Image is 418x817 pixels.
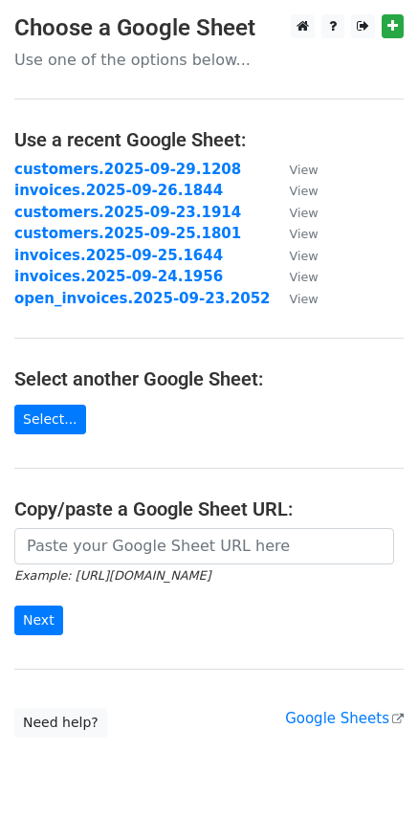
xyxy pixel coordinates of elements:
[14,247,223,264] a: invoices.2025-09-25.1644
[271,225,319,242] a: View
[290,292,319,306] small: View
[271,204,319,221] a: View
[14,405,86,434] a: Select...
[290,163,319,177] small: View
[14,182,223,199] a: invoices.2025-09-26.1844
[290,227,319,241] small: View
[285,710,404,727] a: Google Sheets
[271,182,319,199] a: View
[14,128,404,151] h4: Use a recent Google Sheet:
[14,497,404,520] h4: Copy/paste a Google Sheet URL:
[14,528,394,564] input: Paste your Google Sheet URL here
[290,184,319,198] small: View
[14,161,241,178] a: customers.2025-09-29.1208
[14,290,271,307] a: open_invoices.2025-09-23.2052
[14,225,241,242] a: customers.2025-09-25.1801
[14,50,404,70] p: Use one of the options below...
[290,270,319,284] small: View
[271,247,319,264] a: View
[14,14,404,42] h3: Choose a Google Sheet
[271,161,319,178] a: View
[14,708,107,738] a: Need help?
[290,206,319,220] small: View
[14,268,223,285] a: invoices.2025-09-24.1956
[290,249,319,263] small: View
[14,606,63,635] input: Next
[271,268,319,285] a: View
[14,367,404,390] h4: Select another Google Sheet:
[14,568,210,583] small: Example: [URL][DOMAIN_NAME]
[271,290,319,307] a: View
[14,204,241,221] a: customers.2025-09-23.1914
